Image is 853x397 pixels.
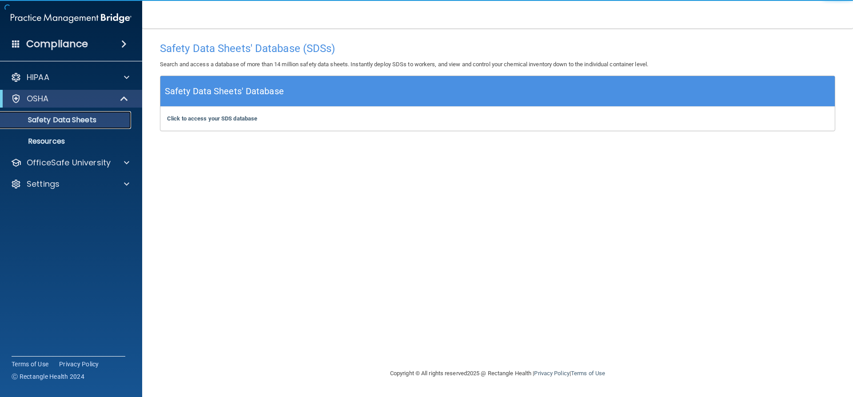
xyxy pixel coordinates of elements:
p: Resources [6,137,127,146]
h4: Compliance [26,38,88,50]
a: Privacy Policy [59,360,99,369]
a: Privacy Policy [534,370,569,377]
h4: Safety Data Sheets' Database (SDSs) [160,43,835,54]
iframe: Drift Widget Chat Controller [699,334,842,369]
p: Safety Data Sheets [6,116,127,124]
p: Search and access a database of more than 14 million safety data sheets. Instantly deploy SDSs to... [160,59,835,70]
div: Copyright © All rights reserved 2025 @ Rectangle Health | | [335,359,660,388]
a: Terms of Use [571,370,605,377]
p: OfficeSafe University [27,157,111,168]
h5: Safety Data Sheets' Database [165,84,284,99]
span: Ⓒ Rectangle Health 2024 [12,372,84,381]
p: OSHA [27,93,49,104]
a: Settings [11,179,129,189]
a: HIPAA [11,72,129,83]
a: OfficeSafe University [11,157,129,168]
img: PMB logo [11,9,132,27]
a: Click to access your SDS database [167,115,257,122]
a: Terms of Use [12,360,48,369]
p: Settings [27,179,60,189]
a: OSHA [11,93,129,104]
p: HIPAA [27,72,49,83]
